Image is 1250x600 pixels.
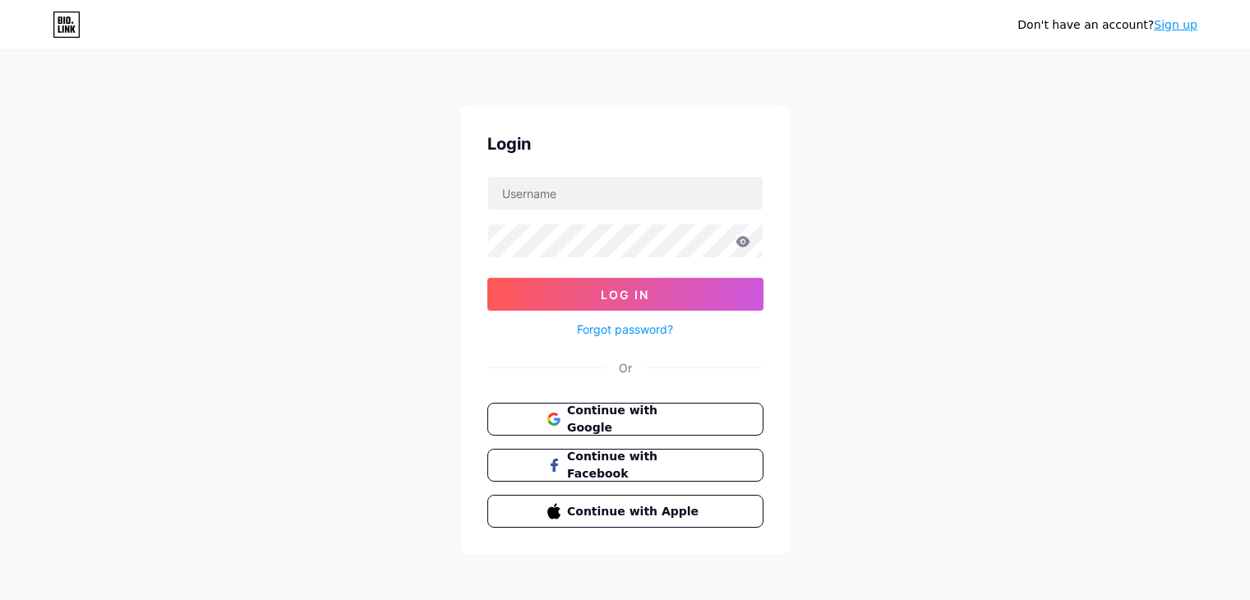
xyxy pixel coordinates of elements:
[487,449,763,482] button: Continue with Facebook
[1017,16,1197,34] div: Don't have an account?
[567,503,703,520] span: Continue with Apple
[487,495,763,528] button: Continue with Apple
[601,288,649,302] span: Log In
[619,359,632,376] div: Or
[487,403,763,436] button: Continue with Google
[487,132,763,156] div: Login
[567,448,703,482] span: Continue with Facebook
[487,278,763,311] button: Log In
[577,321,673,338] a: Forgot password?
[1154,18,1197,31] a: Sign up
[488,177,763,210] input: Username
[567,402,703,436] span: Continue with Google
